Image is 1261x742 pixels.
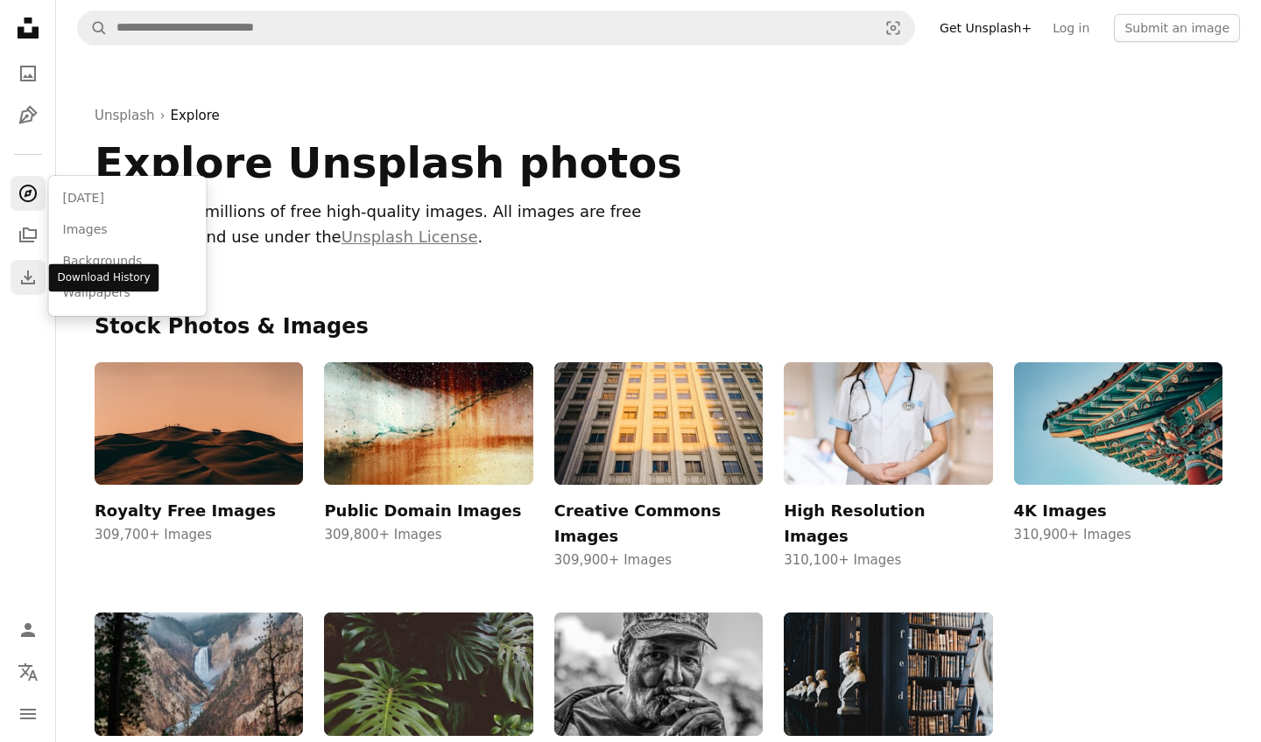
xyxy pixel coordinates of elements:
[11,612,46,647] a: Log in / Sign up
[11,218,46,253] a: Collections
[77,10,915,45] form: Find visuals sitewide
[171,105,220,126] a: Explore
[872,11,914,45] button: Visual search
[1014,524,1222,545] span: 310,900+ Images
[56,277,200,309] a: Wallpapers
[784,499,992,549] h3: High Resolution Images
[11,56,46,91] a: Photos
[56,246,200,277] a: Backgrounds
[78,11,108,45] button: Search Unsplash
[929,14,1042,42] a: Get Unsplash+
[11,10,46,49] a: Home — Unsplash
[1014,499,1222,524] h3: 4K Images
[324,524,532,545] span: 309,800+ Images
[95,199,648,250] p: Unsplash has millions of free high-quality images. All images are free to download and use under ...
[11,98,46,133] a: Illustrations
[1042,14,1100,42] a: Log in
[1114,14,1240,42] button: Submit an image
[95,105,155,126] a: Unsplash
[554,549,763,570] span: 309,900+ Images
[784,549,992,570] span: 310,100+ Images
[95,362,303,570] a: Royalty Free Images309,700+ Images
[11,176,46,211] a: Explore
[95,140,840,185] h1: Explore Unsplash photos
[1014,362,1222,570] a: 4K Images310,900+ Images
[554,362,763,570] a: Creative Commons Images309,900+ Images
[11,696,46,731] button: Menu
[11,260,46,295] a: Download History
[784,362,992,570] a: High Resolution Images310,100+ Images
[342,227,478,246] a: Unsplash License
[554,499,763,549] h3: Creative Commons Images
[95,499,303,524] h3: Royalty Free Images
[56,183,200,214] a: [DATE]
[324,362,532,570] a: Public Domain Images309,800+ Images
[56,214,200,246] a: Images
[95,105,1222,126] div: ›
[324,499,532,524] h3: Public Domain Images
[49,176,207,316] div: Explore
[11,654,46,689] button: Language
[95,524,303,545] span: 309,700+ Images
[95,314,369,339] a: Stock Photos & Images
